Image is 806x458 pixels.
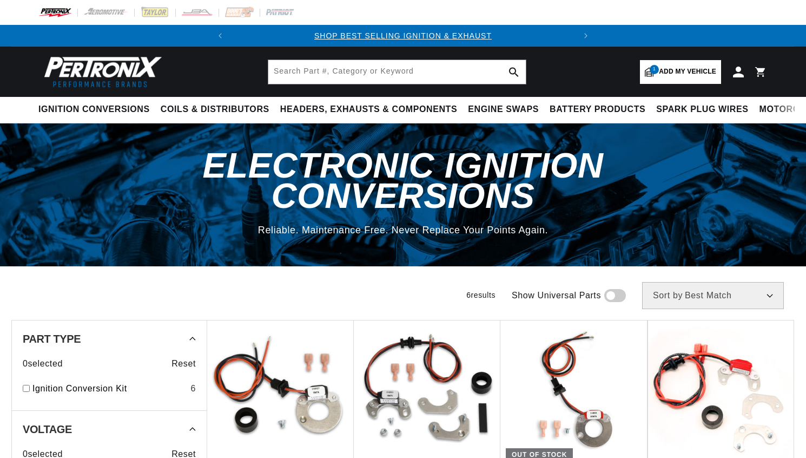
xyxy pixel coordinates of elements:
[468,104,539,115] span: Engine Swaps
[659,67,716,77] span: Add my vehicle
[640,60,721,84] a: 1Add my vehicle
[280,104,457,115] span: Headers, Exhausts & Components
[466,291,496,299] span: 6 results
[32,382,186,396] a: Ignition Conversion Kit
[268,60,526,84] input: Search Part #, Category or Keyword
[161,104,269,115] span: Coils & Distributors
[11,25,795,47] slideshow-component: Translation missing: en.sections.announcements.announcement_bar
[502,60,526,84] button: search button
[155,97,275,122] summary: Coils & Distributors
[650,65,659,74] span: 1
[463,97,544,122] summary: Engine Swaps
[258,225,548,235] span: Reliable. Maintenance Free. Never Replace Your Points Again.
[314,31,492,40] a: SHOP BEST SELLING IGNITION & EXHAUST
[209,25,231,47] button: Translation missing: en.sections.announcements.previous_announcement
[642,282,784,309] select: Sort by
[23,333,81,344] span: Part Type
[550,104,645,115] span: Battery Products
[512,289,601,303] span: Show Universal Parts
[651,97,754,122] summary: Spark Plug Wires
[653,291,683,300] span: Sort by
[231,30,575,42] div: Announcement
[38,104,150,115] span: Ignition Conversions
[544,97,651,122] summary: Battery Products
[190,382,196,396] div: 6
[38,53,163,90] img: Pertronix
[23,357,63,371] span: 0 selected
[575,25,597,47] button: Translation missing: en.sections.announcements.next_announcement
[171,357,196,371] span: Reset
[275,97,463,122] summary: Headers, Exhausts & Components
[203,146,604,215] span: Electronic Ignition Conversions
[231,30,575,42] div: 1 of 2
[23,424,72,435] span: Voltage
[38,97,155,122] summary: Ignition Conversions
[656,104,748,115] span: Spark Plug Wires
